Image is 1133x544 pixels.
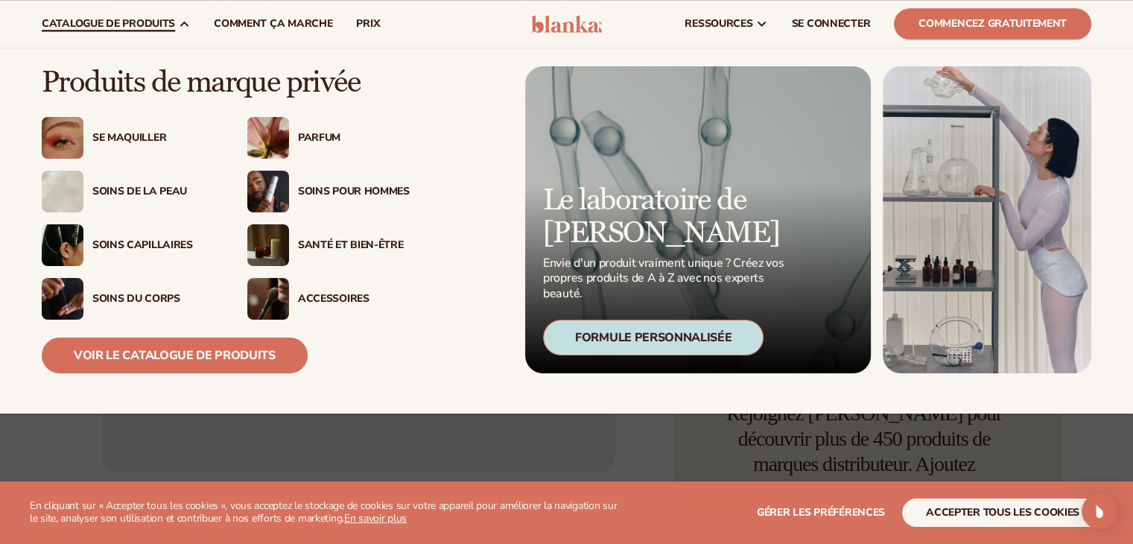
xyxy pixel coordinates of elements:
[42,171,218,212] a: Échantillon de crème hydratante. Soins de la peau
[42,117,218,159] a: Femme avec du maquillage pour les yeux pailleté. Se maquiller
[92,238,193,252] font: Soins capillaires
[525,66,871,373] a: Formule du produit microscopique. Le laboratoire de [PERSON_NAME] Envie d'un produit vraiment uni...
[356,16,380,31] font: prix
[42,117,83,159] img: Femme avec du maquillage pour les yeux pailleté.
[792,16,871,31] font: SE CONNECTER
[894,8,1091,39] a: Commencez gratuitement
[247,224,289,266] img: Bougies et encens sur la table.
[902,499,1103,527] button: accepter tous les cookies
[575,329,731,346] font: Formule personnalisée
[42,278,218,320] a: Main d'homme appliquant une crème hydratante. Soins du corps
[214,16,332,31] font: Comment ça marche
[247,117,289,159] img: Fleur rose en fleurs.
[92,184,187,198] font: Soins de la peau
[883,66,1091,373] img: Femme dans un laboratoire avec du matériel.
[757,505,885,519] font: Gérer les préférences
[92,130,166,145] font: Se maquiller
[247,117,423,159] a: Fleur rose en fleurs. Parfum
[531,15,602,33] img: logo
[543,182,779,251] font: Le laboratoire de [PERSON_NAME]
[42,16,175,31] font: catalogue de produits
[247,278,289,320] img: Femme avec un pinceau de maquillage.
[247,171,289,212] img: Homme tenant une bouteille de crème hydratante.
[918,16,1067,31] font: Commencez gratuitement
[298,291,369,306] font: Accessoires
[42,338,308,373] a: Voir le catalogue de produits
[247,278,423,320] a: Femme avec un pinceau de maquillage. Accessoires
[543,255,784,303] font: Envie d'un produit vraiment unique ? Créez vos propres produits de A à Z avec nos experts beauté.
[247,224,423,266] a: Bougies et encens sur la table. Santé et bien-être
[42,64,360,101] font: Produits de marque privée
[344,511,407,525] a: En savoir plus
[757,499,885,527] button: Gérer les préférences
[42,224,218,266] a: Cheveux féminins tirés en arrière avec des pinces. Soins capillaires
[30,499,617,525] font: En cliquant sur « Accepter tous les cookies », vous acceptez le stockage de cookies sur votre app...
[74,347,276,364] font: Voir le catalogue de produits
[1082,493,1117,529] div: Open Intercom Messenger
[298,238,403,252] font: Santé et bien-être
[92,291,180,306] font: Soins du corps
[247,171,423,212] a: Homme tenant une bouteille de crème hydratante. Soins pour hommes
[298,130,340,145] font: Parfum
[685,16,752,31] font: ressources
[298,184,410,198] font: Soins pour hommes
[42,278,83,320] img: Main d'homme appliquant une crème hydratante.
[42,224,83,266] img: Cheveux féminins tirés en arrière avec des pinces.
[926,505,1079,519] font: accepter tous les cookies
[42,171,83,212] img: Échantillon de crème hydratante.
